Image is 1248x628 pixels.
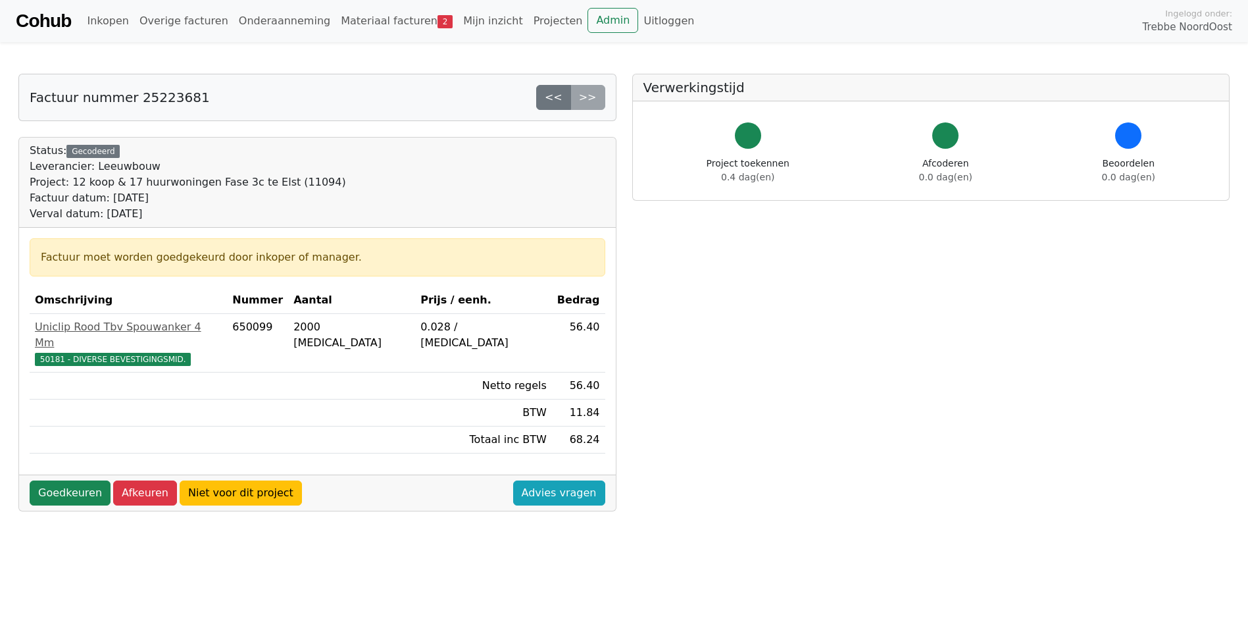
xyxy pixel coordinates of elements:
div: Afcoderen [919,157,972,184]
a: Uitloggen [638,8,699,34]
a: Admin [587,8,638,33]
a: Advies vragen [513,481,605,506]
div: Factuur datum: [DATE] [30,190,346,206]
th: Omschrijving [30,287,227,314]
a: Inkopen [82,8,134,34]
div: Factuur moet worden goedgekeurd door inkoper of manager. [41,249,594,265]
div: Beoordelen [1102,157,1155,184]
span: 0.0 dag(en) [1102,172,1155,182]
a: Uniclip Rood Tbv Spouwanker 4 Mm50181 - DIVERSE BEVESTIGINGSMID. [35,319,222,367]
a: Goedkeuren [30,481,111,506]
a: Projecten [528,8,588,34]
h5: Verwerkingstijd [643,80,1219,95]
div: Status: [30,143,346,222]
a: Niet voor dit project [180,481,302,506]
td: 650099 [227,314,288,373]
span: Ingelogd onder: [1165,7,1232,20]
td: 11.84 [552,400,605,427]
div: 0.028 / [MEDICAL_DATA] [420,319,547,351]
div: 2000 [MEDICAL_DATA] [293,319,410,351]
td: 56.40 [552,373,605,400]
a: Materiaal facturen2 [336,8,458,34]
div: Project: 12 koop & 17 huurwoningen Fase 3c te Elst (11094) [30,174,346,190]
a: << [536,85,571,110]
span: 0.0 dag(en) [919,172,972,182]
span: Trebbe NoordOost [1143,20,1232,35]
div: Project toekennen [707,157,789,184]
th: Nummer [227,287,288,314]
a: Onderaanneming [234,8,336,34]
td: 56.40 [552,314,605,373]
h5: Factuur nummer 25223681 [30,90,210,105]
a: Cohub [16,5,71,37]
td: Netto regels [415,373,552,400]
div: Gecodeerd [66,145,120,158]
td: BTW [415,400,552,427]
div: Verval datum: [DATE] [30,206,346,222]
td: 68.24 [552,427,605,454]
a: Overige facturen [134,8,234,34]
span: 50181 - DIVERSE BEVESTIGINGSMID. [35,353,191,366]
a: Afkeuren [113,481,177,506]
a: Mijn inzicht [458,8,528,34]
span: 2 [437,15,453,28]
th: Prijs / eenh. [415,287,552,314]
th: Aantal [288,287,415,314]
div: Leverancier: Leeuwbouw [30,159,346,174]
td: Totaal inc BTW [415,427,552,454]
th: Bedrag [552,287,605,314]
span: 0.4 dag(en) [721,172,774,182]
div: Uniclip Rood Tbv Spouwanker 4 Mm [35,319,222,351]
